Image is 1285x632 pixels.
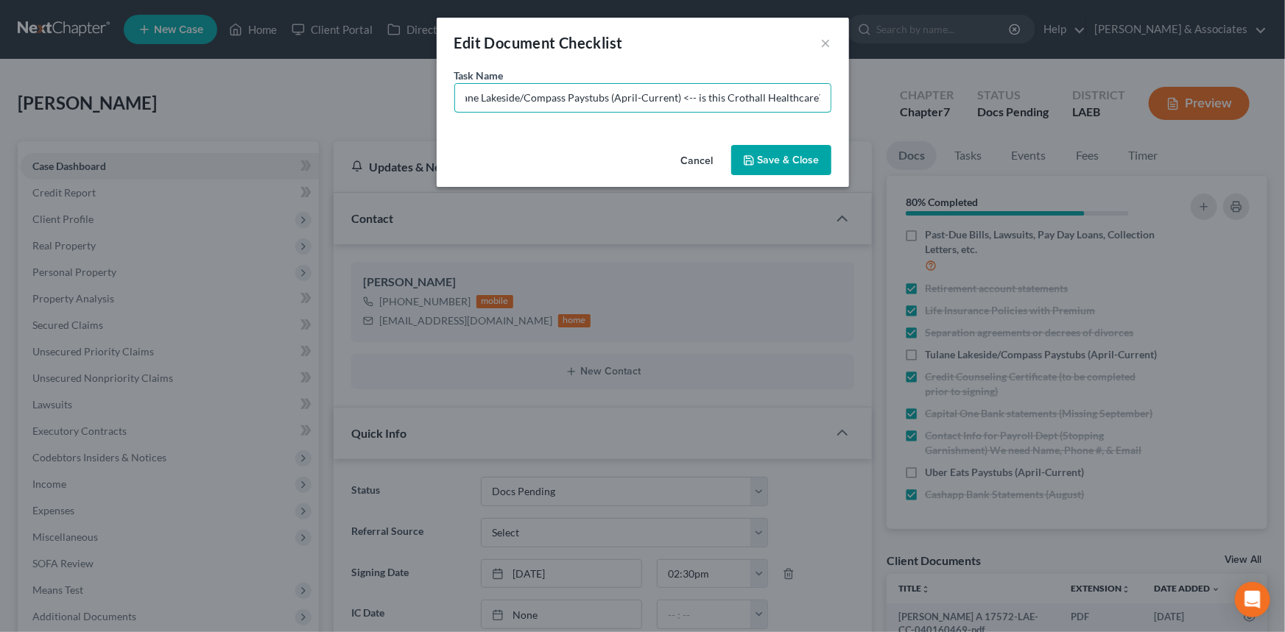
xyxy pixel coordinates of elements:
[454,34,623,52] span: Edit Document Checklist
[669,146,725,176] button: Cancel
[455,84,831,112] input: Enter document description..
[731,145,831,176] button: Save & Close
[1235,582,1270,617] div: Open Intercom Messenger
[454,69,504,82] span: Task Name
[821,34,831,52] button: ×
